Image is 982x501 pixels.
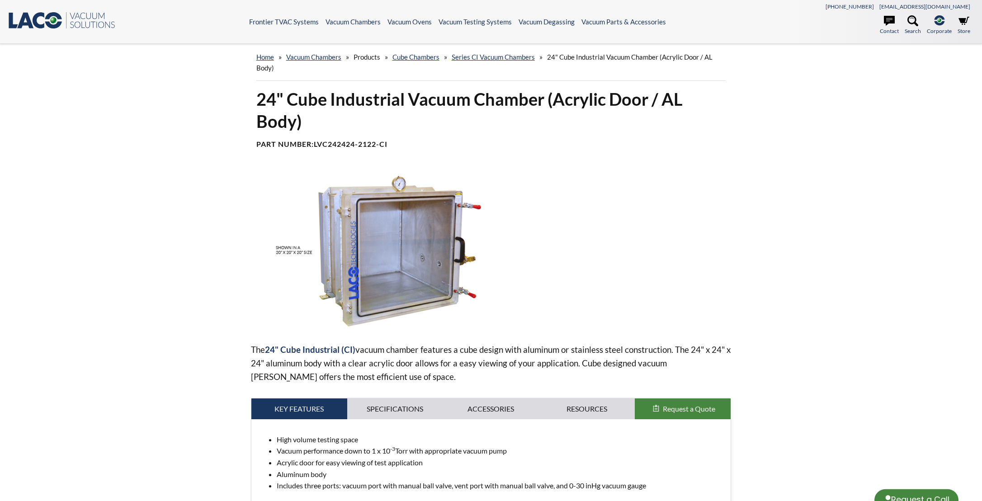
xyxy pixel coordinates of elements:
button: Request a Quote [635,398,731,419]
a: Key Features [251,398,347,419]
a: Cube Chambers [392,53,439,61]
a: [EMAIL_ADDRESS][DOMAIN_NAME] [879,3,970,10]
a: Search [905,15,921,35]
li: Acrylic door for easy viewing of test application [277,457,724,468]
a: Vacuum Degassing [519,18,575,26]
b: LVC242424-2122-CI [314,140,387,148]
a: [PHONE_NUMBER] [826,3,874,10]
a: Specifications [347,398,443,419]
a: Contact [880,15,899,35]
span: Corporate [927,27,952,35]
a: Store [958,15,970,35]
a: home [256,53,274,61]
a: Vacuum Chambers [326,18,381,26]
li: Aluminum body [277,468,724,480]
a: Vacuum Parts & Accessories [581,18,666,26]
div: » » » » » [256,44,726,81]
h4: Part Number: [256,140,726,149]
p: The vacuum chamber features a cube design with aluminum or stainless steel construction. The 24" ... [251,343,732,384]
a: Resources [539,398,635,419]
a: Accessories [443,398,539,419]
a: Series CI Vacuum Chambers [452,53,535,61]
span: Request a Quote [663,404,715,413]
strong: 24" Cube Industrial (CI) [265,344,355,355]
sup: -3 [390,445,395,452]
a: Vacuum Testing Systems [439,18,512,26]
a: Frontier TVAC Systems [249,18,319,26]
h1: 24" Cube Industrial Vacuum Chamber (Acrylic Door / AL Body) [256,88,726,133]
span: 24" Cube Industrial Vacuum Chamber (Acrylic Door / AL Body) [256,53,713,72]
li: High volume testing space [277,434,724,445]
span: Products [354,53,380,61]
li: Includes three ports: vacuum port with manual ball valve, vent port with manual ball valve, and 0... [277,480,724,492]
img: LVC242424-2122-CI Front View [251,171,532,328]
a: Vacuum Ovens [387,18,432,26]
a: Vacuum Chambers [286,53,341,61]
li: Vacuum performance down to 1 x 10 Torr with appropriate vacuum pump [277,445,724,457]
